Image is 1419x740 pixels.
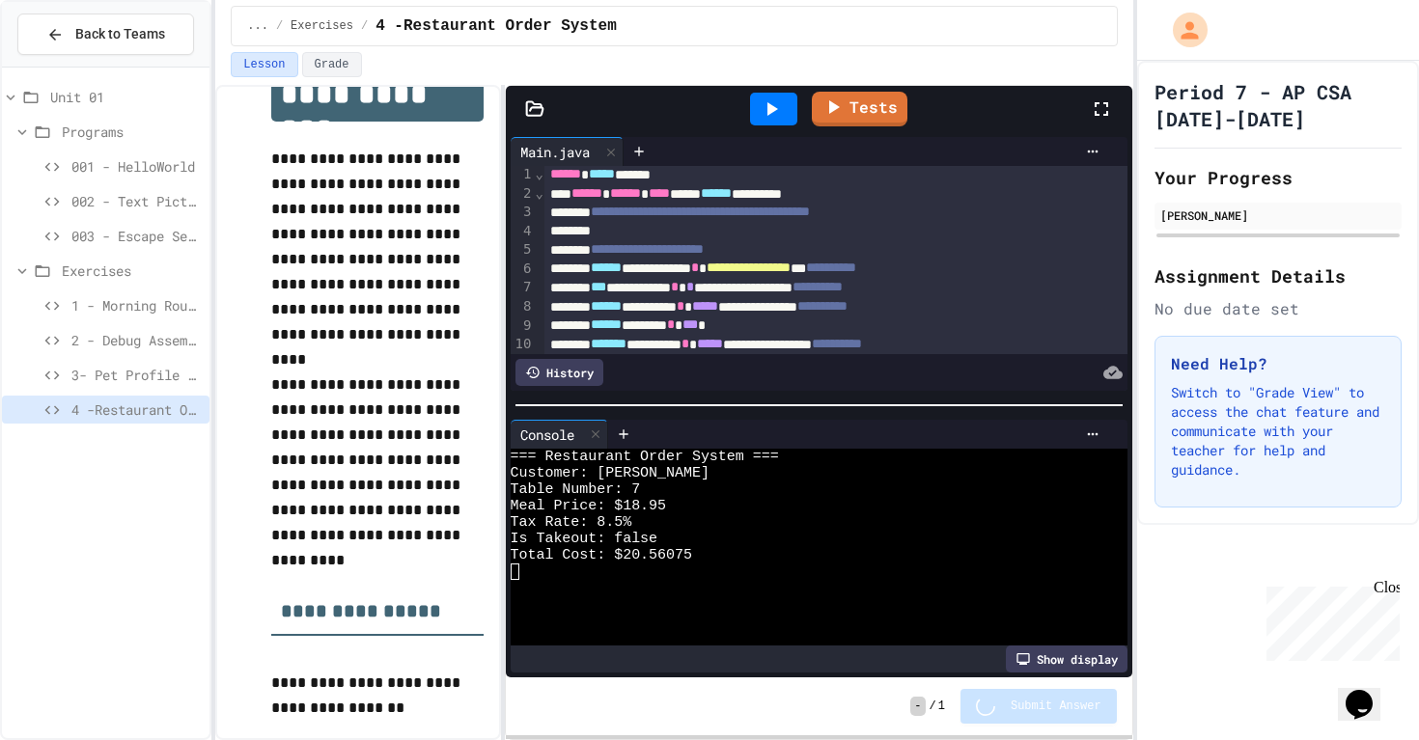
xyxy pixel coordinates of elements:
iframe: chat widget [1338,663,1400,721]
div: 2 [511,184,535,204]
span: 1 - Morning Routine Fix [71,295,202,315]
div: 6 [511,260,535,279]
h1: Period 7 - AP CSA [DATE]-[DATE] [1155,78,1402,132]
span: Exercises [62,260,202,281]
div: [PERSON_NAME] [1160,206,1396,224]
span: Back to Teams [75,24,165,44]
p: Switch to "Grade View" to access the chat feature and communicate with your teacher for help and ... [1171,383,1385,480]
span: Submit Answer [1011,699,1101,714]
div: 7 [511,278,535,297]
div: My Account [1153,8,1212,52]
div: 10 [511,335,535,354]
div: No due date set [1155,297,1402,320]
span: Unit 01 [50,87,202,107]
span: - [910,697,925,716]
span: 003 - Escape Sequences [71,226,202,246]
span: 2 - Debug Assembly [71,330,202,350]
span: Is Takeout: false [511,531,658,547]
div: 4 [511,222,535,240]
span: Meal Price: $18.95 [511,498,666,514]
button: Grade [302,52,362,77]
span: 4 -Restaurant Order System [376,14,617,38]
span: Table Number: 7 [511,481,641,498]
div: 3 [511,203,535,222]
span: / [276,18,283,34]
iframe: chat widget [1259,579,1400,661]
span: 3- Pet Profile Fix [71,365,202,385]
span: Fold line [534,166,543,181]
span: 4 -Restaurant Order System [71,399,202,420]
span: 001 - HelloWorld [71,156,202,177]
div: Main.java [511,142,599,162]
span: / [361,18,368,34]
div: 8 [511,297,535,316]
h2: Your Progress [1155,164,1402,191]
button: Lesson [231,52,297,77]
div: 1 [511,165,535,184]
div: History [515,359,603,386]
div: 5 [511,240,535,260]
div: Show display [1006,645,1127,672]
span: ... [247,18,268,34]
span: 1 [938,699,945,714]
h3: Need Help? [1171,352,1385,375]
div: 9 [511,316,535,336]
span: Total Cost: $20.56075 [511,547,692,563]
span: Exercises [291,18,353,34]
span: Fold line [534,185,543,201]
div: Chat with us now!Close [8,8,133,123]
div: Console [511,425,584,445]
span: / [930,699,936,714]
span: Programs [62,122,202,142]
h2: Assignment Details [1155,262,1402,289]
a: Tests [812,92,907,126]
span: === Restaurant Order System === [511,449,779,465]
span: Tax Rate: 8.5% [511,514,632,531]
span: Customer: [PERSON_NAME] [511,465,709,481]
span: 002 - Text Picture [71,191,202,211]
